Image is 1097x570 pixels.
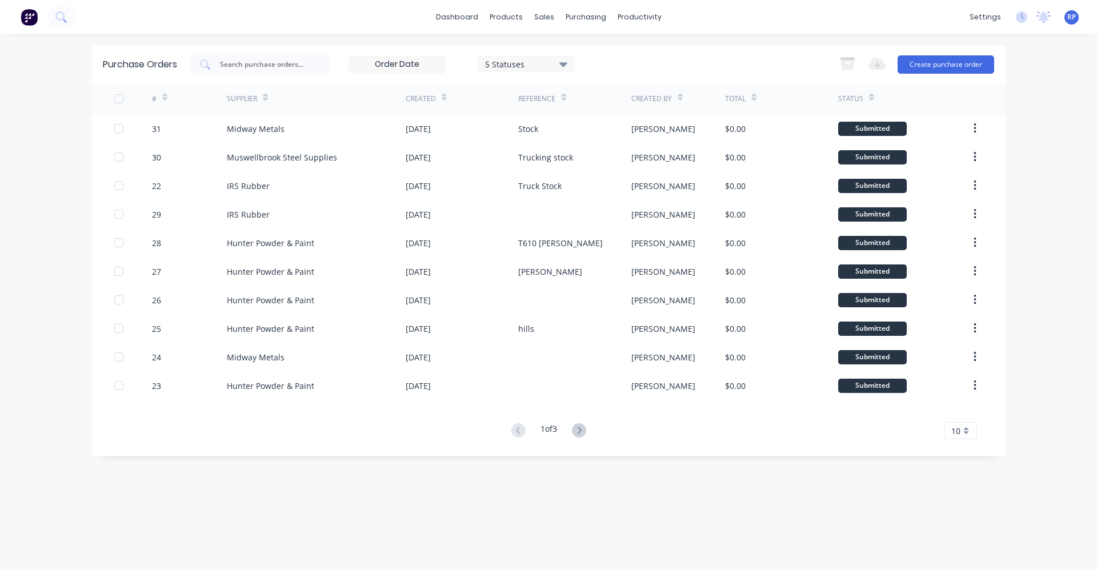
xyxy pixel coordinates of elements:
div: Submitted [838,150,907,164]
div: [DATE] [406,323,431,335]
div: Submitted [838,350,907,364]
div: $0.00 [725,208,746,220]
div: [PERSON_NAME] [631,380,695,392]
div: [DATE] [406,380,431,392]
div: $0.00 [725,380,746,392]
div: 27 [152,266,161,278]
div: [PERSON_NAME] [631,237,695,249]
div: [DATE] [406,180,431,192]
div: [DATE] [406,351,431,363]
div: Status [838,94,863,104]
div: [PERSON_NAME] [631,151,695,163]
div: Submitted [838,322,907,336]
div: Purchase Orders [103,58,177,71]
div: $0.00 [725,123,746,135]
div: [PERSON_NAME] [631,123,695,135]
div: 1 of 3 [541,423,557,439]
div: Created By [631,94,672,104]
div: Submitted [838,236,907,250]
div: [DATE] [406,266,431,278]
div: 30 [152,151,161,163]
div: Created [406,94,436,104]
div: [DATE] [406,237,431,249]
div: $0.00 [725,180,746,192]
div: Total [725,94,746,104]
div: Supplier [227,94,257,104]
div: 24 [152,351,161,363]
div: productivity [612,9,667,26]
div: Hunter Powder & Paint [227,237,314,249]
div: Hunter Powder & Paint [227,294,314,306]
div: 29 [152,208,161,220]
div: [PERSON_NAME] [518,266,582,278]
div: # [152,94,157,104]
div: 23 [152,380,161,392]
div: Stock [518,123,538,135]
input: Order Date [349,56,445,73]
span: RP [1067,12,1076,22]
div: 28 [152,237,161,249]
div: [PERSON_NAME] [631,351,695,363]
div: 5 Statuses [485,58,567,70]
div: [DATE] [406,151,431,163]
div: T610 [PERSON_NAME] [518,237,603,249]
div: Midway Metals [227,123,285,135]
div: 31 [152,123,161,135]
div: Submitted [838,379,907,393]
div: IRS Rubber [227,208,270,220]
div: $0.00 [725,151,746,163]
div: 25 [152,323,161,335]
img: Factory [21,9,38,26]
span: 10 [951,425,960,437]
div: products [484,9,529,26]
div: $0.00 [725,323,746,335]
div: $0.00 [725,351,746,363]
div: Submitted [838,122,907,136]
div: [PERSON_NAME] [631,266,695,278]
div: [PERSON_NAME] [631,323,695,335]
div: 26 [152,294,161,306]
div: Submitted [838,264,907,279]
div: 22 [152,180,161,192]
div: [DATE] [406,294,431,306]
input: Search purchase orders... [219,59,314,70]
div: [PERSON_NAME] [631,294,695,306]
div: Reference [518,94,555,104]
div: Submitted [838,179,907,193]
div: $0.00 [725,294,746,306]
div: purchasing [560,9,612,26]
div: hills [518,323,534,335]
div: Hunter Powder & Paint [227,266,314,278]
div: Muswellbrook Steel Supplies [227,151,337,163]
div: IRS Rubber [227,180,270,192]
div: Midway Metals [227,351,285,363]
div: sales [529,9,560,26]
div: Hunter Powder & Paint [227,380,314,392]
div: Truck Stock [518,180,562,192]
button: Create purchase order [898,55,994,74]
div: settings [964,9,1007,26]
div: Trucking stock [518,151,573,163]
div: Submitted [838,207,907,222]
div: [PERSON_NAME] [631,208,695,220]
a: dashboard [430,9,484,26]
div: Submitted [838,293,907,307]
div: $0.00 [725,237,746,249]
div: $0.00 [725,266,746,278]
div: [PERSON_NAME] [631,180,695,192]
div: [DATE] [406,123,431,135]
div: [DATE] [406,208,431,220]
div: Hunter Powder & Paint [227,323,314,335]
